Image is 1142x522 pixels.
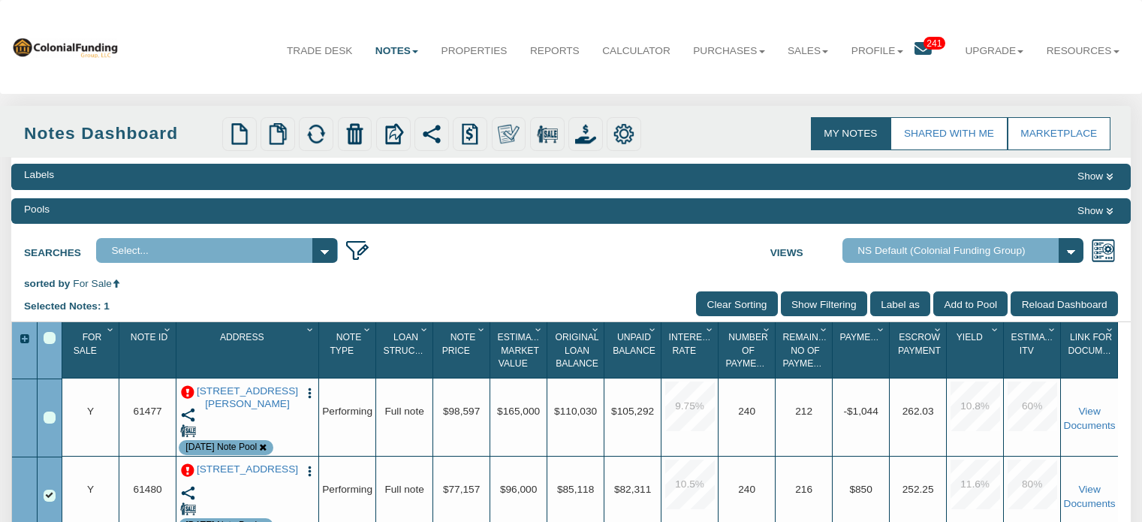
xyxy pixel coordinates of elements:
[951,460,1000,509] div: 11.6
[24,167,54,183] div: Labels
[12,332,36,347] div: Expand All
[460,123,481,144] img: history.png
[1011,291,1118,316] input: Reload Dashboard
[874,322,888,336] div: Column Menu
[65,327,119,373] div: For Sale Sort None
[11,36,119,58] img: 569736
[795,484,812,495] span: 216
[161,322,175,336] div: Column Menu
[379,327,432,373] div: Sort None
[738,406,755,417] span: 240
[555,332,598,369] span: Original Loan Balance
[614,484,651,495] span: $82,311
[345,238,369,263] img: edit_filter_icon.png
[436,327,490,373] div: Note Price Sort None
[417,322,432,336] div: Column Menu
[180,407,196,423] img: share.svg
[65,327,119,373] div: Sort None
[722,327,775,373] div: Sort None
[436,327,490,373] div: Sort None
[817,322,831,336] div: Column Menu
[902,484,934,495] span: 252.25
[957,332,983,342] span: Yield
[646,322,660,336] div: Column Menu
[915,32,954,71] a: 241
[1064,327,1118,373] div: Sort None
[322,406,372,417] span: Performing
[134,406,162,417] span: 61477
[379,327,432,373] div: Loan Structure Sort None
[498,123,519,144] img: make_own.png
[1091,238,1116,263] img: views.png
[519,32,591,70] a: Reports
[849,484,872,495] span: $850
[330,332,361,355] span: Note Type
[303,465,316,478] img: cell-menu.png
[322,327,375,373] div: Sort None
[696,291,778,316] input: Clear Sorting
[1011,332,1063,355] span: Estimated Itv
[836,327,889,373] div: Payment(P&I) Sort None
[267,123,288,144] img: copy.png
[180,485,196,501] img: share.svg
[840,32,915,70] a: Profile
[988,322,1002,336] div: Column Menu
[1008,460,1057,509] div: 80.0
[24,291,121,321] div: Selected Notes: 1
[24,202,50,217] div: Pools
[276,32,364,70] a: Trade Desk
[384,484,423,495] span: Full note
[229,123,250,144] img: new.png
[1035,32,1131,70] a: Resources
[475,322,489,336] div: Column Menu
[770,238,842,260] label: Views
[24,121,218,146] div: Notes Dashboard
[870,291,930,316] input: Label as
[760,322,774,336] div: Column Menu
[613,123,634,144] img: settings.png
[589,322,603,336] div: Column Menu
[443,406,480,417] span: $98,597
[179,327,318,373] div: Sort None
[303,387,316,400] img: cell-menu.png
[180,423,196,439] img: for_sale.png
[550,327,604,373] div: Original Loan Balance Sort None
[703,322,717,336] div: Column Menu
[554,406,597,417] span: $110,030
[322,327,375,373] div: Note Type Sort None
[322,484,372,495] span: Performing
[607,327,661,373] div: Sort None
[364,32,430,70] a: Notes
[220,332,264,342] span: Address
[1072,167,1118,186] button: Show
[306,123,327,144] img: refresh.png
[893,327,946,373] div: Sort None
[497,406,540,417] span: $165,000
[87,484,94,495] span: Y
[131,332,167,342] span: Note Id
[344,123,365,144] img: trash.png
[493,327,547,373] div: Estimated Market Value Sort None
[781,291,867,316] input: Show Filtering
[898,332,941,355] span: Escrow Payment
[893,327,946,373] div: Escrow Payment Sort None
[722,327,775,373] div: Number Of Payments Sort None
[498,332,550,369] span: Estimated Market Value
[1045,322,1059,336] div: Column Menu
[726,332,775,369] span: Number Of Payments
[179,327,318,373] div: Address Sort None
[196,385,300,410] a: 14601 Hollowell Road, Albany, IN, 47320
[954,32,1035,70] a: Upgrade
[303,385,316,400] button: Press to open the note menu
[1008,382,1057,431] div: 60.0
[665,382,715,431] div: 9.75
[73,278,112,289] span: For Sale
[122,327,176,373] div: Note Id Sort None
[933,291,1008,316] input: Add to Pool
[1007,327,1060,373] div: Sort None
[836,327,889,373] div: Sort None
[442,332,476,355] span: Note Price
[664,327,718,373] div: Sort None
[44,332,56,344] div: Select All
[902,406,934,417] span: 262.03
